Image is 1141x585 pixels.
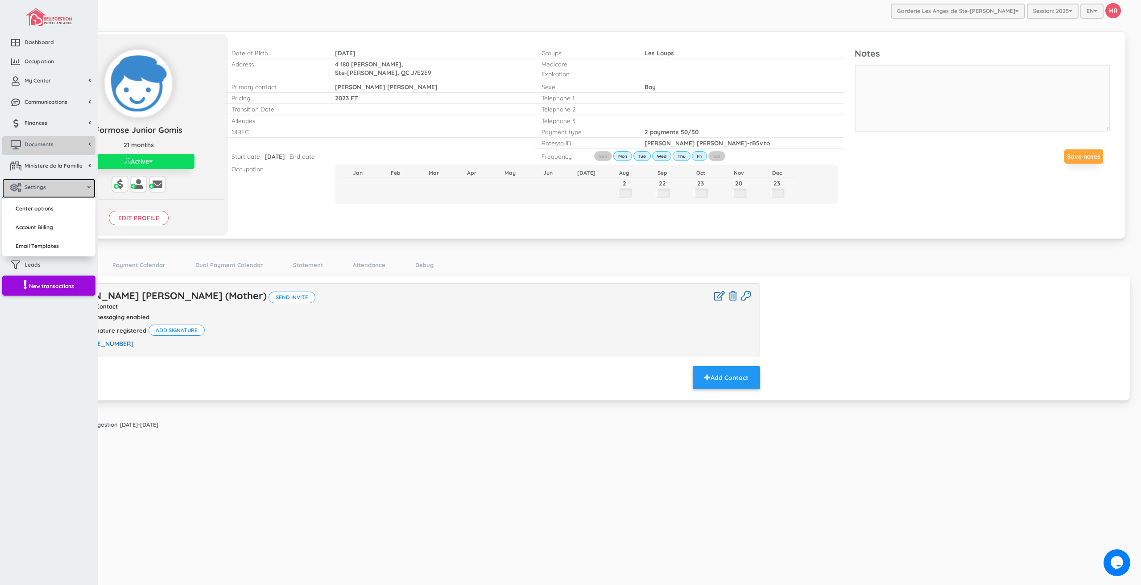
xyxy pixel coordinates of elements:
a: Center options [9,200,89,217]
th: Aug [605,168,643,178]
p: Telephone 3 [542,116,631,125]
span: [PERSON_NAME] [PERSON_NAME] [335,83,438,91]
span: Communications [25,98,67,106]
th: Nov [719,168,757,178]
p: Rotessa ID [542,139,631,147]
p: Address [232,60,321,68]
iframe: chat widget [1104,549,1132,576]
p: Telephone 1 [542,94,631,102]
th: Apr [453,168,491,178]
p: Notes [855,47,1110,60]
label: Sun [594,151,612,161]
p: Start date [232,152,260,161]
label: Wed [652,151,671,161]
p: Primary Contact [58,303,753,309]
p: End date [289,152,315,161]
a: Payment Calendar [108,259,170,272]
span: Occupation [25,58,54,65]
p: Transition Date [232,105,321,113]
a: Communications [2,94,95,113]
span: Leads [25,261,41,268]
strong: Copyright © Bellegestion [DATE]-[DATE] [47,421,158,428]
p: Occupation [232,165,321,173]
a: Ministere de la Famille [2,157,95,177]
span: 2 payments 50/50 [645,128,699,136]
th: Oct [682,168,719,178]
label: Mon [613,151,632,161]
a: Dashboard [2,34,95,53]
p: Medicare [542,60,631,68]
img: Click to change profile pic [105,50,172,117]
p: Telephone 2 [542,105,631,113]
span: [PERSON_NAME], [351,60,403,68]
p: Les Loups [645,49,786,57]
span: Boy [645,83,656,91]
p: Pricing [232,94,321,102]
th: May [491,168,529,178]
th: Sep [644,168,682,178]
span: Finances [25,119,47,127]
a: Attendance [348,259,390,272]
span: [PERSON_NAME] [PERSON_NAME]-rB5vto [645,139,770,147]
a: Debug [411,259,438,272]
a: Dual Payment Calendar [191,259,268,272]
a: [PHONE_NUMBER] [77,340,134,348]
span: New transactions [29,282,74,290]
th: Dec [758,168,796,178]
label: Thu [673,151,690,161]
p: 21 months [54,140,223,149]
label: Sat [708,151,725,161]
th: Jan [339,168,376,178]
a: My Center [2,72,95,91]
a: Settings [2,179,95,198]
span: J7E2E9 [411,69,431,76]
button: Add signature [149,325,205,336]
button: Save notes [1064,149,1103,164]
p: Frequency [542,152,580,161]
label: Tue [633,151,651,161]
span: No signature registered [79,327,146,334]
span: 4 [335,60,339,68]
span: Ministere de la Famille [25,162,83,169]
a: [PERSON_NAME] [PERSON_NAME] (Mother) [58,289,267,302]
p: Groups [542,49,631,57]
span: Documents [25,140,54,148]
p: Sexe [542,82,631,91]
th: Feb [376,168,414,178]
span: [DATE] [335,49,356,57]
button: Add Contact [693,366,760,389]
th: Mar [415,168,453,178]
th: Jun [529,168,567,178]
p: Payment type [542,128,631,136]
img: image [26,8,71,26]
a: Email Templates [9,238,89,254]
span: Settings [25,183,46,191]
a: Documents [2,136,95,155]
span: 2023 FT [335,94,358,102]
button: Send invite [269,292,315,303]
span: My Center [25,77,51,84]
span: 180 [340,60,349,68]
th: [DATE] [567,168,605,178]
span: Dashboard [25,38,54,46]
span: Formose Junior Gomis [95,125,182,135]
a: Leads [2,256,95,276]
p: Allergies [232,116,321,125]
div: Email messaging enabled [72,314,149,320]
span: [DATE] [265,152,285,160]
a: New transactions [2,276,95,296]
p: Primary contact [232,82,321,91]
a: Finances [2,115,95,134]
a: Statement [289,259,327,272]
a: Account Billing [9,219,89,235]
span: Ste-[PERSON_NAME], [335,69,399,76]
input: Edit profile [109,211,169,225]
p: Expiration [542,70,631,78]
label: Fri [692,151,707,161]
a: Occupation [2,53,95,72]
p: NIREC [232,128,321,136]
button: Active [83,154,194,169]
p: Date of Birth [232,49,321,57]
span: QC [401,69,409,76]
